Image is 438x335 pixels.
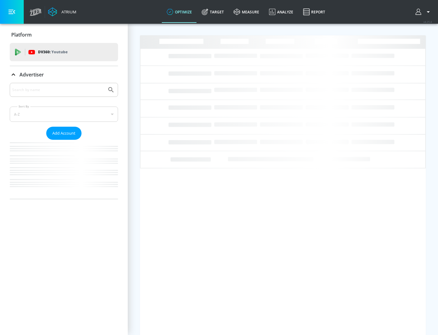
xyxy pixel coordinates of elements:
a: Atrium [48,7,76,16]
div: Atrium [59,9,76,15]
div: DV360: Youtube [10,43,118,61]
div: A-Z [10,107,118,122]
button: Add Account [46,127,82,140]
a: Analyze [264,1,298,23]
div: Advertiser [10,66,118,83]
span: Add Account [52,130,75,137]
p: Youtube [51,49,68,55]
span: v 4.25.4 [423,20,432,23]
p: Advertiser [19,71,44,78]
a: measure [229,1,264,23]
p: DV360: [38,49,68,55]
div: Platform [10,26,118,43]
a: Report [298,1,330,23]
p: Platform [11,31,32,38]
nav: list of Advertiser [10,140,118,199]
a: Target [197,1,229,23]
a: optimize [162,1,197,23]
input: Search by name [12,86,104,94]
div: Advertiser [10,83,118,199]
label: Sort By [17,104,30,108]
